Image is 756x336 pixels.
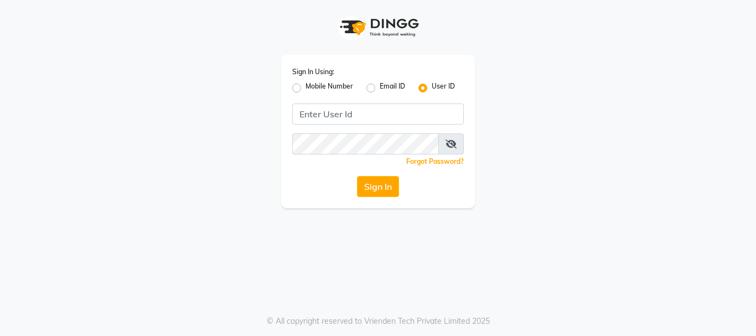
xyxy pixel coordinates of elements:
[292,104,464,125] input: Username
[432,81,455,95] label: User ID
[357,176,399,197] button: Sign In
[305,81,353,95] label: Mobile Number
[292,67,334,77] label: Sign In Using:
[334,11,422,44] img: logo1.svg
[292,133,439,154] input: Username
[380,81,405,95] label: Email ID
[406,157,464,166] a: Forgot Password?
